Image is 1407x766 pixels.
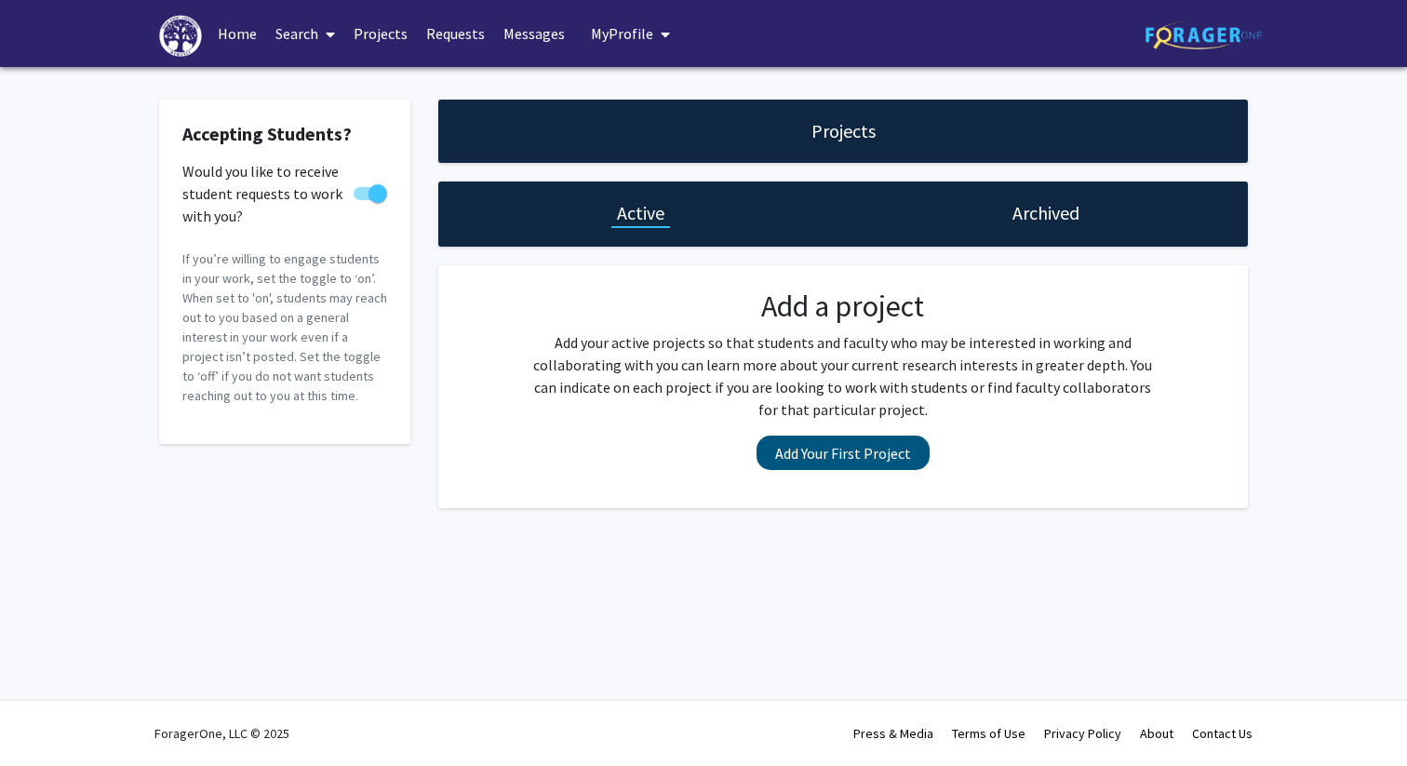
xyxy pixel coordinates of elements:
img: ForagerOne Logo [1146,20,1262,49]
a: Privacy Policy [1044,725,1121,742]
a: Terms of Use [952,725,1025,742]
h2: Accepting Students? [182,123,387,145]
a: About [1140,725,1173,742]
div: ForagerOne, LLC © 2025 [154,701,289,766]
a: Home [208,1,266,66]
a: Requests [417,1,494,66]
p: Add your active projects so that students and faculty who may be interested in working and collab... [528,331,1159,421]
a: Search [266,1,344,66]
span: My Profile [591,24,653,43]
button: Add Your First Project [757,436,930,470]
h1: Projects [811,118,876,144]
h1: Active [617,200,664,226]
img: High Point University Logo [159,15,202,57]
p: If you’re willing to engage students in your work, set the toggle to ‘on’. When set to 'on', stud... [182,249,387,406]
iframe: Chat [14,682,79,752]
a: Projects [344,1,417,66]
a: Press & Media [853,725,933,742]
a: Messages [494,1,574,66]
a: Contact Us [1192,725,1253,742]
h2: Add a project [528,289,1159,324]
h1: Archived [1012,200,1079,226]
span: Would you like to receive student requests to work with you? [182,160,346,227]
